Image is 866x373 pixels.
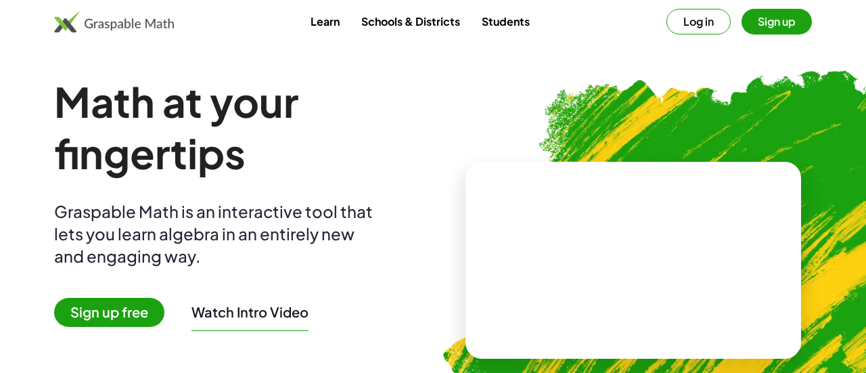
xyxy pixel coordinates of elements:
span: Sign up free [54,298,164,327]
a: Students [471,9,541,34]
a: Learn [300,9,350,34]
video: What is this? This is dynamic math notation. Dynamic math notation plays a central role in how Gr... [532,209,735,311]
button: Watch Intro Video [191,303,309,321]
a: Schools & Districts [350,9,471,34]
button: Sign up [742,9,812,35]
button: Log in [666,9,731,35]
div: Graspable Math is an interactive tool that lets you learn algebra in an entirely new and engaging... [54,200,379,267]
h1: Math at your fingertips [54,76,411,179]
